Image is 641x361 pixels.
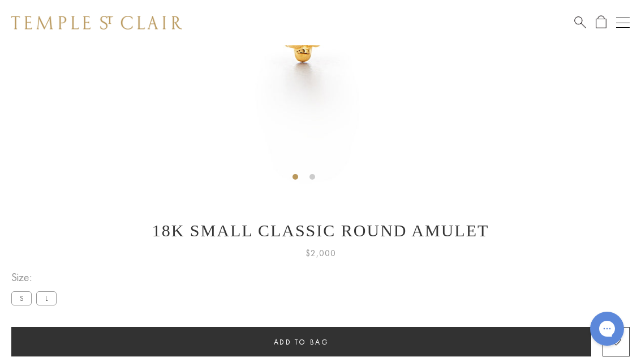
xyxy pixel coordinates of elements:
img: Temple St. Clair [11,16,182,29]
iframe: Gorgias live chat messenger [584,308,630,350]
label: S [11,291,32,305]
a: Open Shopping Bag [596,15,606,29]
h1: 18K Small Classic Round Amulet [11,221,630,240]
button: Open navigation [616,16,630,29]
span: $2,000 [306,246,336,261]
a: Search [574,15,586,29]
span: Add to bag [274,337,329,347]
span: Size: [11,268,61,287]
label: L [36,291,57,305]
button: Add to bag [11,327,591,356]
